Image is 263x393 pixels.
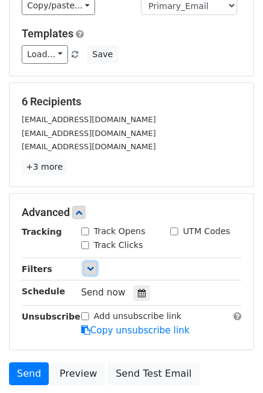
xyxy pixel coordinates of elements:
span: Send now [81,287,126,298]
a: Copy unsubscribe link [81,325,190,336]
button: Save [87,45,118,64]
small: [EMAIL_ADDRESS][DOMAIN_NAME] [22,142,156,151]
a: Send [9,362,49,385]
strong: Filters [22,264,52,274]
label: UTM Codes [183,225,230,238]
label: Track Opens [94,225,146,238]
a: Preview [52,362,105,385]
small: [EMAIL_ADDRESS][DOMAIN_NAME] [22,115,156,124]
h5: Advanced [22,206,241,219]
a: +3 more [22,159,67,175]
a: Send Test Email [108,362,199,385]
iframe: Chat Widget [203,335,263,393]
a: Templates [22,27,73,40]
small: [EMAIL_ADDRESS][DOMAIN_NAME] [22,129,156,138]
strong: Schedule [22,286,65,296]
label: Track Clicks [94,239,143,252]
strong: Tracking [22,227,62,237]
label: Add unsubscribe link [94,310,182,323]
a: Load... [22,45,68,64]
strong: Unsubscribe [22,312,81,321]
h5: 6 Recipients [22,95,241,108]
